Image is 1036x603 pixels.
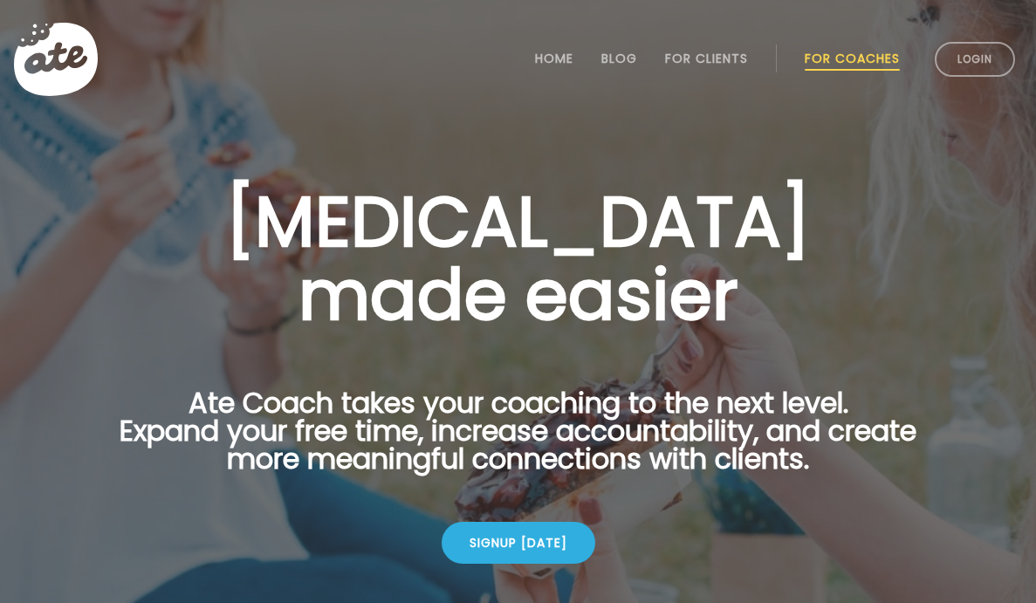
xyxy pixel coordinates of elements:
[93,389,944,494] p: Ate Coach takes your coaching to the next level. Expand your free time, increase accountability, ...
[805,51,900,65] a: For Coaches
[665,51,748,65] a: For Clients
[93,185,944,332] h1: [MEDICAL_DATA] made easier
[601,51,637,65] a: Blog
[442,522,595,564] div: Signup [DATE]
[935,42,1015,77] a: Login
[535,51,573,65] a: Home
